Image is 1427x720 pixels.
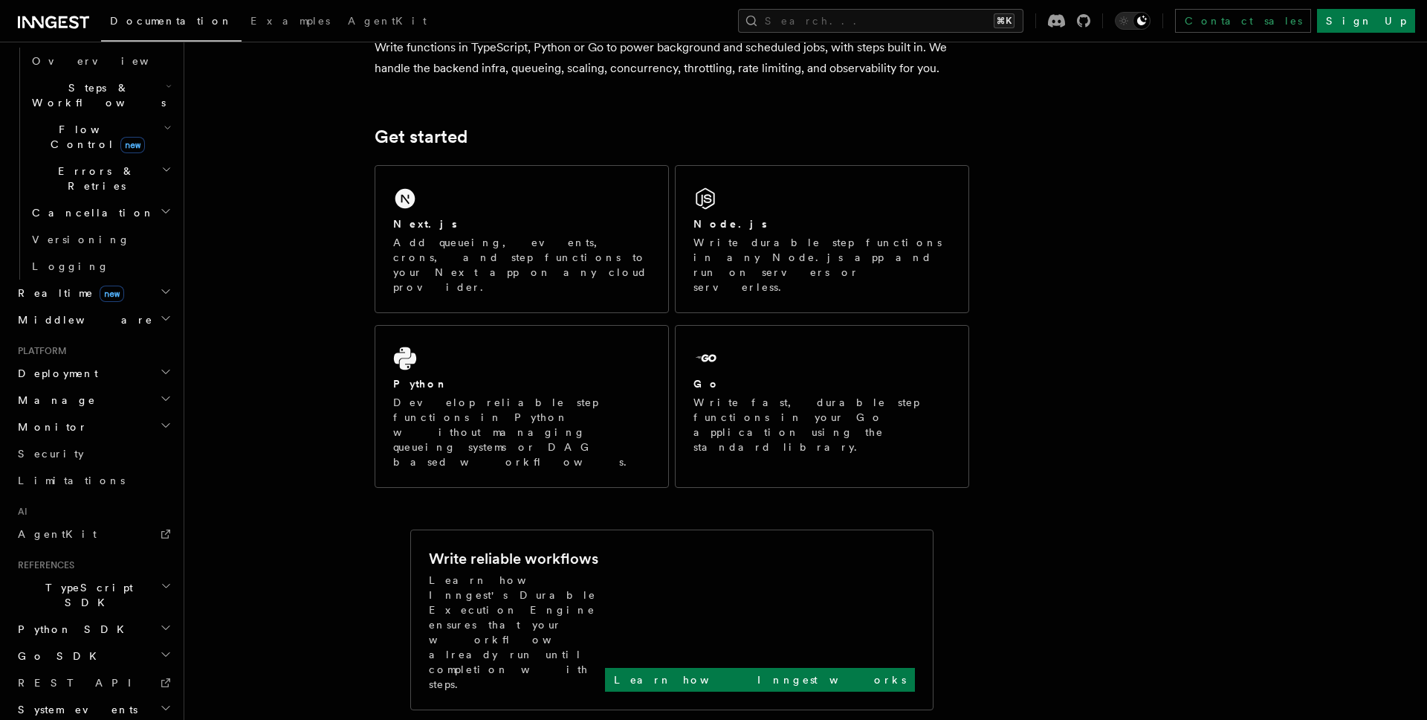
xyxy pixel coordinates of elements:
a: Sign Up [1317,9,1415,33]
button: Python SDK [12,616,175,643]
span: new [120,137,145,153]
span: Errors & Retries [26,164,161,193]
span: Platform [12,345,67,357]
span: Cancellation [26,205,155,220]
span: References [12,559,74,571]
span: Go SDK [12,649,106,663]
a: AgentKit [12,521,175,547]
span: Deployment [12,366,98,381]
p: Write functions in TypeScript, Python or Go to power background and scheduled jobs, with steps bu... [375,37,969,79]
a: Logging [26,253,175,280]
p: Learn how Inngest works [614,672,906,687]
button: Flow Controlnew [26,116,175,158]
span: Manage [12,393,96,408]
a: Overview [26,48,175,74]
span: Python SDK [12,622,133,637]
p: Write durable step functions in any Node.js app and run on servers or serverless. [693,235,951,295]
a: Next.jsAdd queueing, events, crons, and step functions to your Next app on any cloud provider. [375,165,669,313]
div: Inngest Functions [12,48,175,280]
span: Flow Control [26,122,164,152]
p: Develop reliable step functions in Python without managing queueing systems or DAG based workflows. [393,395,650,469]
p: Add queueing, events, crons, and step functions to your Next app on any cloud provider. [393,235,650,295]
a: Limitations [12,467,175,494]
h2: Next.js [393,216,457,231]
button: Monitor [12,414,175,440]
a: AgentKit [339,4,436,40]
a: PythonDevelop reliable step functions in Python without managing queueing systems or DAG based wo... [375,325,669,488]
p: Write fast, durable step functions in your Go application using the standard library. [693,395,951,454]
span: Logging [32,260,109,272]
span: AgentKit [348,15,427,27]
button: Search...⌘K [738,9,1023,33]
a: Examples [242,4,339,40]
span: AI [12,506,27,518]
a: Node.jsWrite durable step functions in any Node.js app and run on servers or serverless. [675,165,969,313]
kbd: ⌘K [994,13,1015,28]
span: TypeScript SDK [12,580,161,610]
span: AgentKit [18,528,97,540]
button: Toggle dark mode [1115,12,1151,30]
p: Learn how Inngest's Durable Execution Engine ensures that your workflow already run until complet... [429,573,605,692]
span: REST API [18,677,144,689]
button: Manage [12,387,175,414]
button: TypeScript SDK [12,574,175,616]
a: GoWrite fast, durable step functions in your Go application using the standard library. [675,325,969,488]
span: Realtime [12,286,124,300]
span: Versioning [32,234,130,245]
a: Versioning [26,226,175,253]
span: Middleware [12,312,153,327]
a: Contact sales [1175,9,1311,33]
h2: Python [393,376,448,391]
button: Realtimenew [12,280,175,306]
span: Overview [32,55,185,67]
button: Go SDK [12,643,175,669]
button: Errors & Retries [26,158,175,199]
span: Monitor [12,420,88,434]
span: Examples [250,15,330,27]
button: Deployment [12,360,175,387]
h2: Go [693,376,720,391]
a: Get started [375,126,467,147]
h2: Write reliable workflows [429,548,598,569]
button: Middleware [12,306,175,333]
span: Limitations [18,475,125,486]
span: System events [12,702,137,717]
span: new [100,286,124,302]
button: Steps & Workflows [26,74,175,116]
a: REST API [12,669,175,696]
a: Security [12,440,175,467]
span: Documentation [110,15,233,27]
a: Learn how Inngest works [605,668,915,692]
span: Security [18,448,84,460]
button: Cancellation [26,199,175,226]
a: Documentation [101,4,242,42]
span: Steps & Workflows [26,80,166,110]
h2: Node.js [693,216,767,231]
